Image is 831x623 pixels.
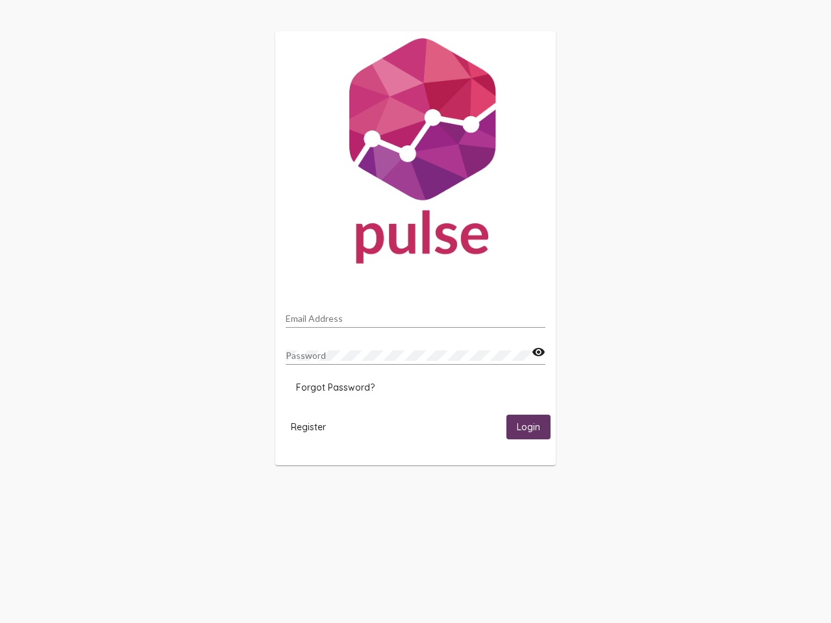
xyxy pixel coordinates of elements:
[280,415,336,439] button: Register
[291,421,326,433] span: Register
[286,376,385,399] button: Forgot Password?
[517,422,540,434] span: Login
[275,31,556,276] img: Pulse For Good Logo
[532,345,545,360] mat-icon: visibility
[506,415,551,439] button: Login
[296,382,375,393] span: Forgot Password?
